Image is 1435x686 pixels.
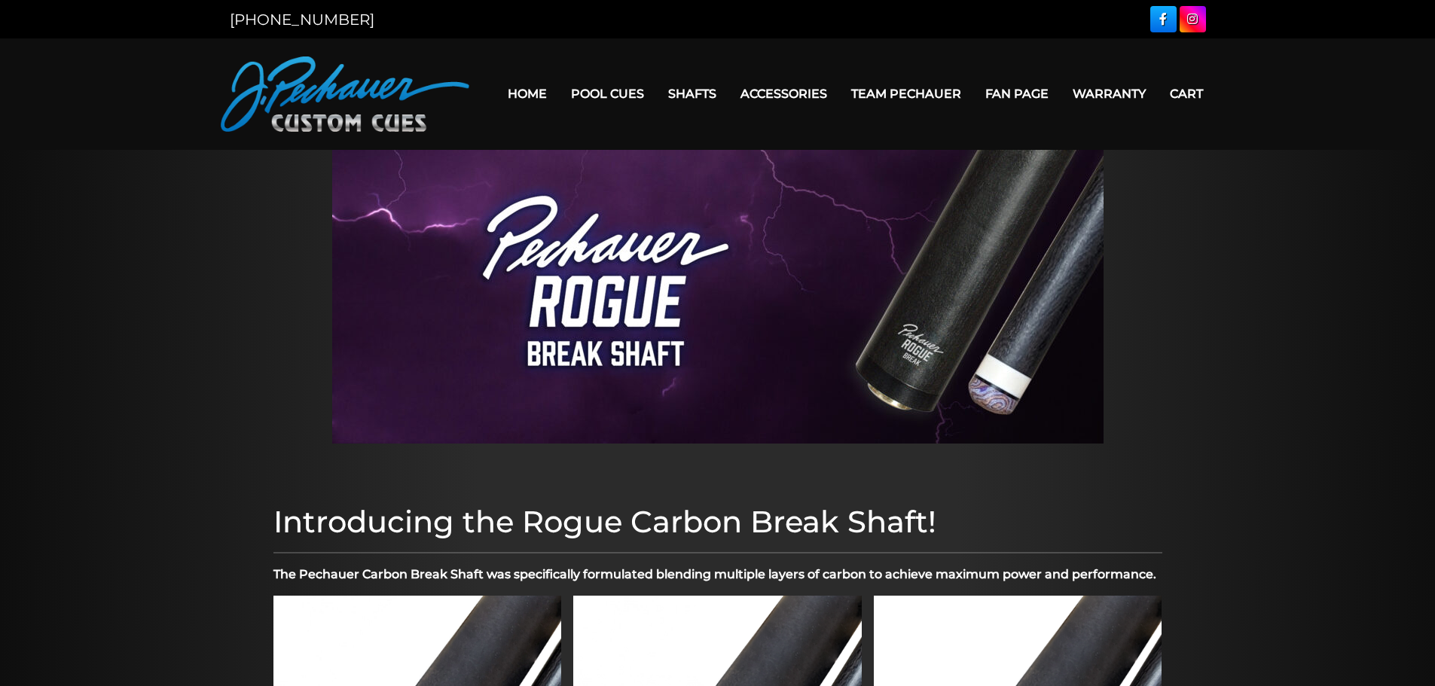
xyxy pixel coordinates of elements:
a: [PHONE_NUMBER] [230,11,374,29]
a: Warranty [1061,75,1158,113]
img: Pechauer Custom Cues [221,56,469,132]
h1: Introducing the Rogue Carbon Break Shaft! [273,504,1162,540]
a: Accessories [728,75,839,113]
a: Team Pechauer [839,75,973,113]
strong: The Pechauer Carbon Break Shaft was specifically formulated blending multiple layers of carbon to... [273,567,1156,581]
a: Shafts [656,75,728,113]
a: Fan Page [973,75,1061,113]
a: Pool Cues [559,75,656,113]
a: Home [496,75,559,113]
a: Cart [1158,75,1215,113]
